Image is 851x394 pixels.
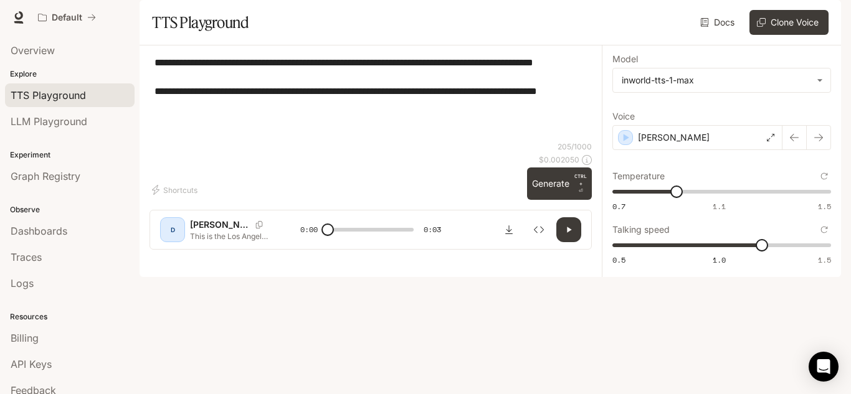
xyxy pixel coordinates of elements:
[622,74,811,87] div: inworld-tts-1-max
[817,223,831,237] button: Reset to default
[638,131,710,144] p: [PERSON_NAME]
[818,201,831,212] span: 1.5
[526,217,551,242] button: Inspect
[424,223,441,236] span: 0:03
[32,5,102,30] button: All workspaces
[612,55,638,63] p: Model
[713,201,726,212] span: 1.1
[749,10,829,35] button: Clone Voice
[809,352,839,382] div: Open Intercom Messenger
[300,223,318,236] span: 0:00
[817,169,831,183] button: Reset to default
[612,172,665,181] p: Temperature
[152,10,249,35] h1: TTS Playground
[612,112,635,121] p: Voice
[163,220,183,240] div: D
[150,180,202,200] button: Shortcuts
[818,255,831,265] span: 1.5
[698,10,739,35] a: Docs
[52,12,82,23] p: Default
[558,141,592,152] p: 205 / 1000
[713,255,726,265] span: 1.0
[497,217,521,242] button: Download audio
[190,218,250,231] p: [PERSON_NAME]
[574,172,587,187] p: CTRL +
[612,201,625,212] span: 0.7
[574,172,587,195] p: ⏎
[613,68,830,92] div: inworld-tts-1-max
[190,231,270,242] p: This is the Los Angeles Police Department. Pull your vehicle over to the side of the road immedia...
[250,221,268,228] button: Copy Voice ID
[527,167,592,200] button: GenerateCTRL +⏎
[612,255,625,265] span: 0.5
[612,225,670,234] p: Talking speed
